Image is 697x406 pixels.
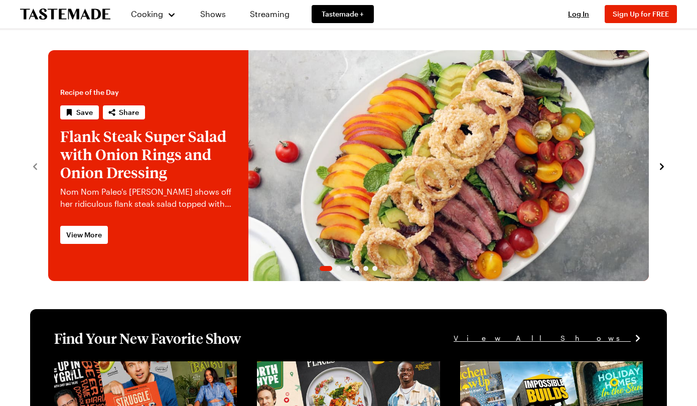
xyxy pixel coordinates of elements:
button: Share [103,105,145,119]
span: Go to slide 3 [345,266,350,271]
a: View full content for [object Object] [54,362,191,372]
span: Tastemade + [322,9,364,19]
a: View full content for [object Object] [257,362,394,372]
span: Go to slide 1 [320,266,332,271]
span: View All Shows [454,333,631,344]
a: View More [60,226,108,244]
span: Log In [568,10,589,18]
a: To Tastemade Home Page [20,9,110,20]
div: 1 / 6 [48,50,649,281]
a: Tastemade + [312,5,374,23]
button: navigate to previous item [30,160,40,172]
span: Go to slide 5 [363,266,368,271]
a: View All Shows [454,333,643,344]
h1: Find Your New Favorite Show [54,329,241,347]
button: Save recipe [60,105,99,119]
span: Share [119,107,139,117]
span: Cooking [131,9,163,19]
span: View More [66,230,102,240]
span: Go to slide 4 [354,266,359,271]
button: Sign Up for FREE [605,5,677,23]
a: View full content for [object Object] [460,362,597,372]
button: navigate to next item [657,160,667,172]
span: Sign Up for FREE [613,10,669,18]
span: Go to slide 6 [372,266,377,271]
button: Cooking [130,2,176,26]
span: Save [76,107,93,117]
span: Go to slide 2 [336,266,341,271]
button: Log In [559,9,599,19]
